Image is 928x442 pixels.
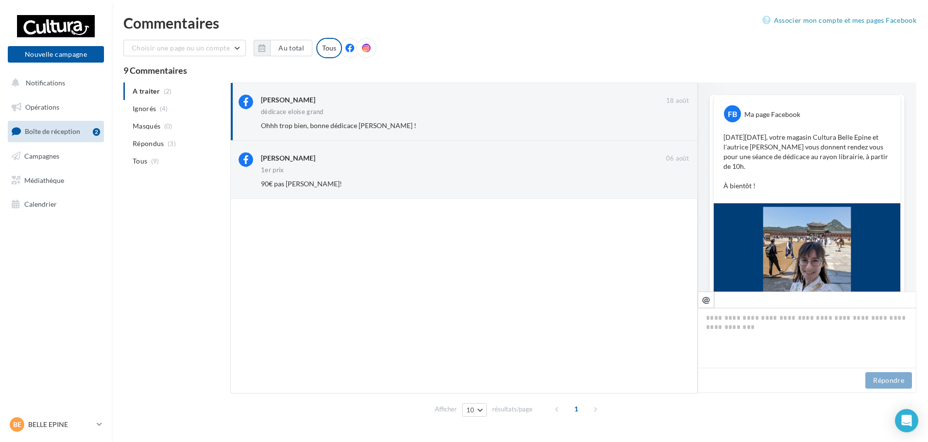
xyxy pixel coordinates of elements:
span: Opérations [25,103,59,111]
div: Commentaires [123,16,916,30]
span: Répondus [133,139,164,148]
div: Open Intercom Messenger [895,409,918,432]
div: [PERSON_NAME] [261,153,315,163]
button: @ [698,292,714,308]
span: 90€ pas [PERSON_NAME]! [261,180,342,188]
span: Afficher [435,405,457,414]
span: 10 [466,406,475,414]
div: dédicace eloise grand [261,109,324,115]
span: Campagnes [24,152,59,160]
span: Masqués [133,121,160,131]
span: 18 août [666,97,689,105]
a: Associer mon compte et mes pages Facebook [762,15,916,26]
span: résultats/page [492,405,533,414]
div: FB [724,105,741,122]
button: Au total [270,40,312,56]
span: (0) [164,122,172,130]
button: Nouvelle campagne [8,46,104,63]
a: Calendrier [6,194,106,214]
span: (9) [151,157,159,165]
div: 2 [93,128,100,136]
div: 1er prix [261,167,284,173]
span: Boîte de réception [25,127,80,135]
span: Ohhh trop bien, bonne dédicace [PERSON_NAME] ! [261,121,416,130]
span: Choisir une page ou un compte [132,44,230,52]
span: Notifications [26,79,65,87]
div: 9 Commentaires [123,66,916,75]
button: Notifications [6,73,102,93]
span: 1 [568,401,584,417]
a: BE BELLE EPINE [8,415,104,434]
span: 06 août [666,154,689,163]
button: Au total [254,40,312,56]
span: (3) [168,140,176,147]
span: Ignorés [133,104,156,114]
a: Campagnes [6,146,106,166]
a: Médiathèque [6,170,106,191]
span: Calendrier [24,200,57,208]
i: @ [702,295,710,304]
div: Ma page Facebook [744,110,800,119]
div: [PERSON_NAME] [261,95,315,105]
span: BE [13,420,21,429]
span: Tous [133,156,147,166]
button: Répondre [865,372,912,389]
a: Boîte de réception2 [6,121,106,142]
button: 10 [462,403,487,417]
div: Tous [316,38,342,58]
button: Choisir une page ou un compte [123,40,246,56]
p: [DATE][DATE], votre magasin Cultura Belle Epine et l'autrice [PERSON_NAME] vous donnent rendez vo... [723,132,891,191]
a: Opérations [6,97,106,117]
p: BELLE EPINE [28,420,93,429]
span: Médiathèque [24,176,64,184]
span: (4) [160,105,168,113]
